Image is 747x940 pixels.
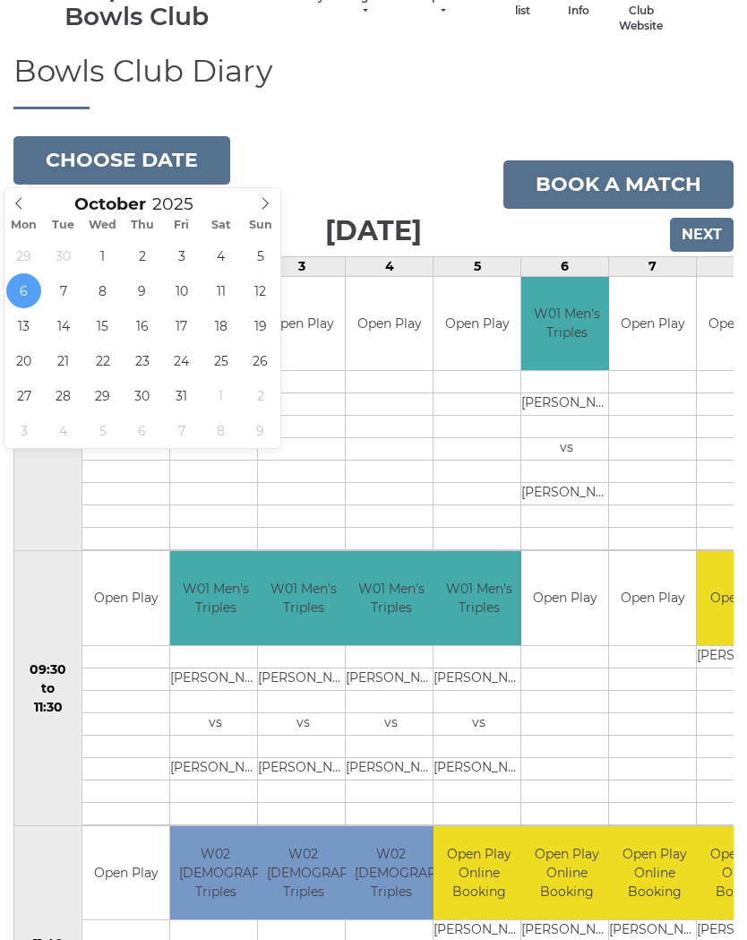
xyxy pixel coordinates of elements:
td: 3 [258,256,346,276]
span: November 7, 2025 [164,413,199,448]
td: 6 [521,256,609,276]
span: Fri [162,220,202,231]
td: [PERSON_NAME] [258,668,348,690]
td: vs [170,712,261,735]
span: October 18, 2025 [203,308,238,343]
span: October 9, 2025 [124,273,159,308]
td: [PERSON_NAME] [346,668,436,690]
span: November 4, 2025 [46,413,81,448]
td: W01 Men's Triples [434,551,524,645]
td: 7 [609,256,697,276]
td: W02 [DEMOGRAPHIC_DATA] Triples [346,826,436,920]
span: October 3, 2025 [164,238,199,273]
span: November 9, 2025 [243,413,278,448]
td: Open Play [346,277,433,371]
td: vs [521,438,612,461]
span: October 7, 2025 [46,273,81,308]
span: October 10, 2025 [164,273,199,308]
a: Book a match [503,160,734,209]
td: W01 Men's Triples [346,551,436,645]
span: October 15, 2025 [85,308,120,343]
span: November 6, 2025 [124,413,159,448]
span: October 30, 2025 [124,378,159,413]
button: Choose date [13,136,230,185]
td: Open Play [82,551,169,645]
span: October 12, 2025 [243,273,278,308]
td: [PERSON_NAME] [170,668,261,690]
span: October 4, 2025 [203,238,238,273]
span: October 23, 2025 [124,343,159,378]
span: November 8, 2025 [203,413,238,448]
span: Mon [4,220,44,231]
span: October 31, 2025 [164,378,199,413]
td: Open Play [609,277,696,371]
span: Scroll to increment [74,196,146,213]
span: October 28, 2025 [46,378,81,413]
td: Open Play Online Booking [609,826,700,920]
td: [PERSON_NAME] [170,757,261,780]
span: Tue [44,220,83,231]
span: October 29, 2025 [85,378,120,413]
td: Open Play [82,826,169,920]
td: [PERSON_NAME] [346,757,436,780]
span: November 2, 2025 [243,378,278,413]
span: October 26, 2025 [243,343,278,378]
td: 09:30 to 11:30 [14,551,82,826]
td: W01 Men's Triples [521,277,612,371]
span: October 5, 2025 [243,238,278,273]
span: October 27, 2025 [6,378,41,413]
span: October 17, 2025 [164,308,199,343]
td: Open Play Online Booking [434,826,524,920]
span: October 24, 2025 [164,343,199,378]
span: October 16, 2025 [124,308,159,343]
span: November 1, 2025 [203,378,238,413]
td: vs [346,712,436,735]
td: [PERSON_NAME] [258,757,348,780]
td: W02 [DEMOGRAPHIC_DATA] Triples [170,826,261,920]
span: Thu [123,220,162,231]
td: 4 [346,256,434,276]
td: Open Play [609,551,696,645]
td: Open Play [434,277,520,371]
span: October 20, 2025 [6,343,41,378]
td: vs [258,712,348,735]
span: October 22, 2025 [85,343,120,378]
span: October 25, 2025 [203,343,238,378]
td: [PERSON_NAME] [434,757,524,780]
span: October 11, 2025 [203,273,238,308]
span: October 19, 2025 [243,308,278,343]
td: 5 [434,256,521,276]
span: Wed [83,220,123,231]
span: Sat [202,220,241,231]
span: October 6, 2025 [6,273,41,308]
td: Open Play Online Booking [521,826,612,920]
span: October 14, 2025 [46,308,81,343]
td: W01 Men's Triples [170,551,261,645]
span: October 1, 2025 [85,238,120,273]
span: October 8, 2025 [85,273,120,308]
td: [PERSON_NAME] [521,393,612,416]
td: [PERSON_NAME] [521,483,612,505]
h1: Bowls Club Diary [13,55,734,108]
td: Open Play [258,277,345,371]
span: October 2, 2025 [124,238,159,273]
input: Scroll to increment [146,194,216,214]
td: W02 [DEMOGRAPHIC_DATA] Triples [258,826,348,920]
td: Open Play [521,551,608,645]
span: November 3, 2025 [6,413,41,448]
span: November 5, 2025 [85,413,120,448]
input: Next [670,218,734,252]
span: September 30, 2025 [46,238,81,273]
td: vs [434,712,524,735]
td: W01 Men's Triples [258,551,348,645]
span: Sun [241,220,280,231]
td: [PERSON_NAME] [434,668,524,690]
span: October 21, 2025 [46,343,81,378]
span: September 29, 2025 [6,238,41,273]
span: October 13, 2025 [6,308,41,343]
